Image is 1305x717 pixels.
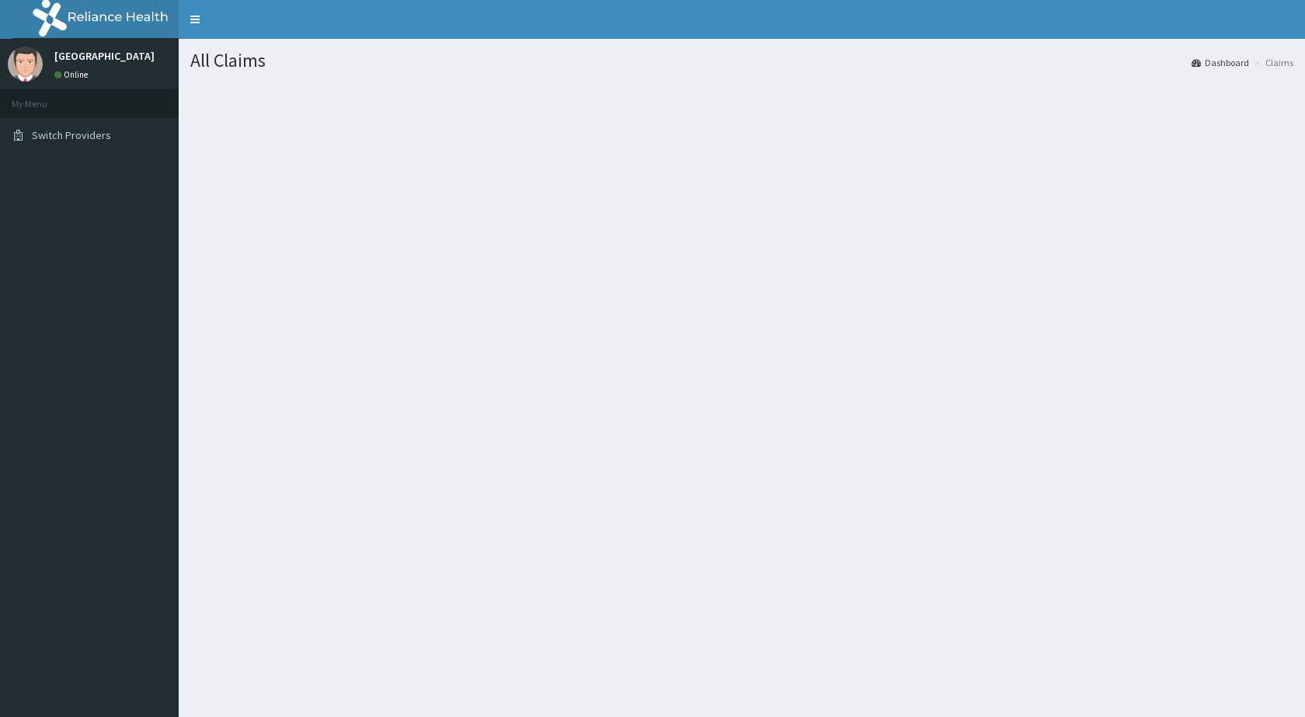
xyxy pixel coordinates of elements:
h1: All Claims [190,50,1293,71]
a: Dashboard [1192,56,1249,69]
img: User Image [8,47,43,82]
a: Online [54,69,92,80]
p: [GEOGRAPHIC_DATA] [54,50,155,61]
li: Claims [1251,56,1293,69]
span: Switch Providers [32,128,111,142]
